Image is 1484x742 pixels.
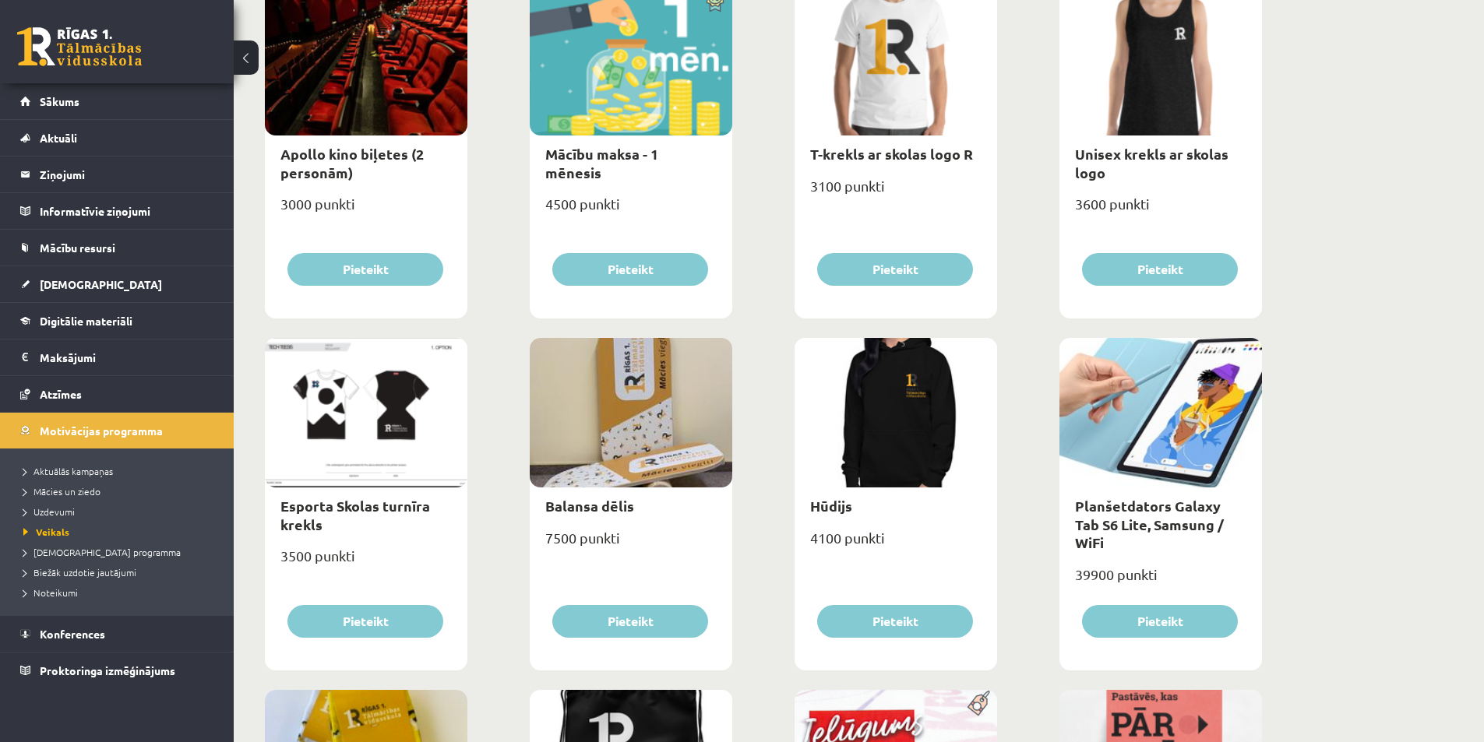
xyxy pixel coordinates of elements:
[40,131,77,145] span: Aktuāli
[20,193,214,229] a: Informatīvie ziņojumi
[23,586,78,599] span: Noteikumi
[287,253,443,286] button: Pieteikt
[795,173,997,212] div: 3100 punkti
[20,266,214,302] a: [DEMOGRAPHIC_DATA]
[23,526,69,538] span: Veikals
[1059,191,1262,230] div: 3600 punkti
[23,465,113,477] span: Aktuālās kampaņas
[40,387,82,401] span: Atzīmes
[40,94,79,108] span: Sākums
[23,545,218,559] a: [DEMOGRAPHIC_DATA] programma
[40,627,105,641] span: Konferences
[40,663,175,677] span: Proktoringa izmēģinājums
[40,314,132,328] span: Digitālie materiāli
[40,339,214,375] legend: Maksājumi
[1075,497,1224,551] a: Planšetdators Galaxy Tab S6 Lite, Samsung / WiFi
[20,230,214,266] a: Mācību resursi
[23,505,218,519] a: Uzdevumi
[23,505,75,518] span: Uzdevumi
[1082,605,1238,638] button: Pieteikt
[280,497,430,533] a: Esporta Skolas turnīra krekls
[20,616,214,652] a: Konferences
[23,525,218,539] a: Veikals
[817,605,973,638] button: Pieteikt
[552,253,708,286] button: Pieteikt
[20,83,214,119] a: Sākums
[280,145,424,181] a: Apollo kino biļetes (2 personām)
[40,424,163,438] span: Motivācijas programma
[40,241,115,255] span: Mācību resursi
[40,277,162,291] span: [DEMOGRAPHIC_DATA]
[1082,253,1238,286] button: Pieteikt
[810,497,852,515] a: Hūdijs
[817,253,973,286] button: Pieteikt
[962,690,997,716] img: Populāra prece
[20,339,214,375] a: Maksājumi
[1059,561,1262,600] div: 39900 punkti
[17,27,142,66] a: Rīgas 1. Tālmācības vidusskola
[1075,145,1228,181] a: Unisex krekls ar skolas logo
[287,605,443,638] button: Pieteikt
[265,543,467,582] div: 3500 punkti
[23,484,218,498] a: Mācies un ziedo
[23,566,136,578] span: Biežāk uzdotie jautājumi
[20,303,214,339] a: Digitālie materiāli
[23,586,218,600] a: Noteikumi
[20,413,214,448] a: Motivācijas programma
[795,525,997,564] div: 4100 punkti
[545,497,634,515] a: Balansa dēlis
[530,525,732,564] div: 7500 punkti
[23,546,181,558] span: [DEMOGRAPHIC_DATA] programma
[20,156,214,192] a: Ziņojumi
[23,485,100,498] span: Mācies un ziedo
[20,652,214,688] a: Proktoringa izmēģinājums
[40,156,214,192] legend: Ziņojumi
[545,145,658,181] a: Mācību maksa - 1 mēnesis
[20,120,214,156] a: Aktuāli
[40,193,214,229] legend: Informatīvie ziņojumi
[530,191,732,230] div: 4500 punkti
[20,376,214,412] a: Atzīmes
[810,145,973,163] a: T-krekls ar skolas logo R
[265,191,467,230] div: 3000 punkti
[23,565,218,579] a: Biežāk uzdotie jautājumi
[552,605,708,638] button: Pieteikt
[23,464,218,478] a: Aktuālās kampaņas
